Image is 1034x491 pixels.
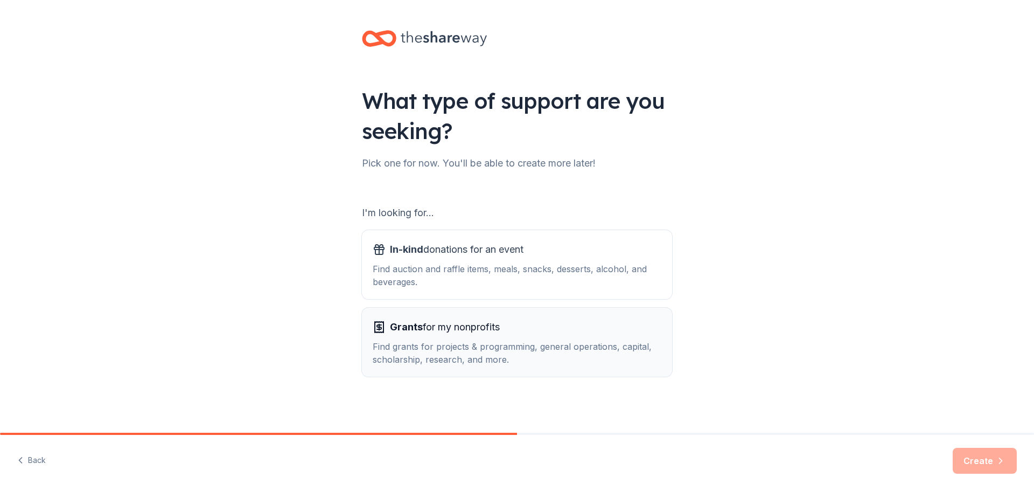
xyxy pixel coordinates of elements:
[373,340,661,366] div: Find grants for projects & programming, general operations, capital, scholarship, research, and m...
[362,230,672,299] button: In-kinddonations for an eventFind auction and raffle items, meals, snacks, desserts, alcohol, and...
[390,241,523,258] span: donations for an event
[390,319,500,336] span: for my nonprofits
[362,86,672,146] div: What type of support are you seeking?
[390,321,423,333] span: Grants
[362,155,672,172] div: Pick one for now. You'll be able to create more later!
[362,204,672,222] div: I'm looking for...
[373,262,661,288] div: Find auction and raffle items, meals, snacks, desserts, alcohol, and beverages.
[17,449,46,472] button: Back
[390,244,423,255] span: In-kind
[362,308,672,377] button: Grantsfor my nonprofitsFind grants for projects & programming, general operations, capital, schol...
